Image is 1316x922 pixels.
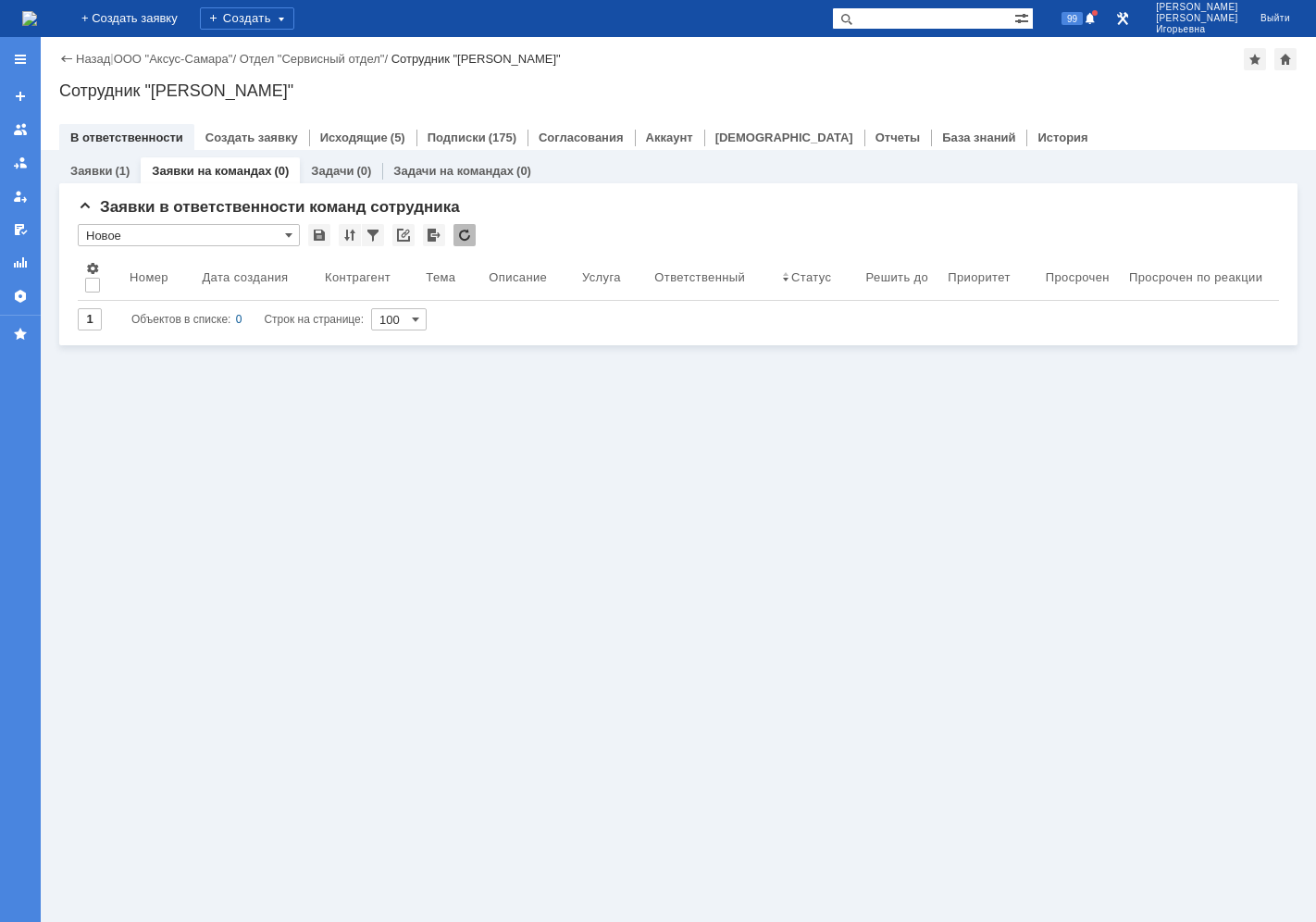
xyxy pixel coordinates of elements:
[1274,48,1297,70] div: Сделать домашней страницей
[6,81,35,111] a: Создать заявку
[6,115,35,144] a: Заявки на командах
[70,131,183,144] a: В ответственности
[1014,8,1033,26] span: Расширенный поиск
[78,198,460,216] span: Заявки в ответственности команд сотрудника
[875,131,921,144] a: Отчеты
[1046,270,1110,284] div: Просрочен
[6,181,35,211] a: Мои заявки
[114,52,233,66] a: ООО "Аксус-Самара"
[582,270,621,284] div: Услуга
[940,254,1038,301] th: Приоритет
[1037,131,1087,144] a: История
[391,52,561,66] div: Сотрудник "[PERSON_NAME]"
[22,11,37,26] a: Перейти на домашнюю страницу
[240,52,385,66] a: Отдел "Сервисный отдел"
[70,164,112,178] a: Заявки
[426,270,455,284] div: Тема
[392,224,415,246] div: Скопировать ссылку на список
[22,11,37,26] img: logo
[6,281,35,311] a: Настройки
[131,313,230,326] span: Объектов в списке:
[130,270,168,284] div: Номер
[320,131,388,144] a: Исходящие
[114,52,240,66] div: /
[59,81,1297,100] div: Сотрудник "[PERSON_NAME]"
[539,131,624,144] a: Согласования
[453,224,476,246] div: Обновлять список
[1111,7,1134,30] a: Перейти в интерфейс администратора
[423,224,445,246] div: Экспорт списка
[236,308,242,330] div: 0
[194,254,317,301] th: Дата создания
[575,254,647,301] th: Услуга
[240,52,391,66] div: /
[76,52,110,66] a: Назад
[1129,270,1262,284] div: Просрочен по реакции
[1156,13,1238,24] span: [PERSON_NAME]
[122,254,194,301] th: Номер
[362,224,384,246] div: Фильтрация...
[866,270,929,284] div: Решить до
[202,270,288,284] div: Дата создания
[791,270,831,284] div: Статус
[647,254,775,301] th: Ответственный
[325,270,391,284] div: Контрагент
[131,308,364,330] i: Строк на странице:
[393,164,514,178] a: Задачи на командах
[489,131,516,144] div: (175)
[205,131,298,144] a: Создать заявку
[516,164,531,178] div: (0)
[489,270,547,284] div: Описание
[428,131,486,144] a: Подписки
[948,270,1011,284] div: Приоритет
[1061,12,1083,25] span: 99
[274,164,289,178] div: (0)
[339,224,361,246] div: Сортировка...
[317,254,418,301] th: Контрагент
[715,131,853,144] a: [DEMOGRAPHIC_DATA]
[1244,48,1266,70] div: Добавить в избранное
[6,248,35,278] a: Отчеты
[1156,2,1238,13] span: [PERSON_NAME]
[654,270,745,284] div: Ответственный
[775,254,859,301] th: Статус
[311,164,354,178] a: Задачи
[152,164,271,178] a: Заявки на командах
[1156,24,1238,35] span: Игорьевна
[115,164,130,178] div: (1)
[418,254,481,301] th: Тема
[391,131,405,144] div: (5)
[308,224,330,246] div: Сохранить вид
[6,148,35,178] a: Заявки в моей ответственности
[110,51,113,65] div: |
[200,7,294,30] div: Создать
[942,131,1015,144] a: База знаний
[356,164,371,178] div: (0)
[646,131,693,144] a: Аккаунт
[85,261,100,276] span: Настройки
[6,215,35,244] a: Мои согласования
